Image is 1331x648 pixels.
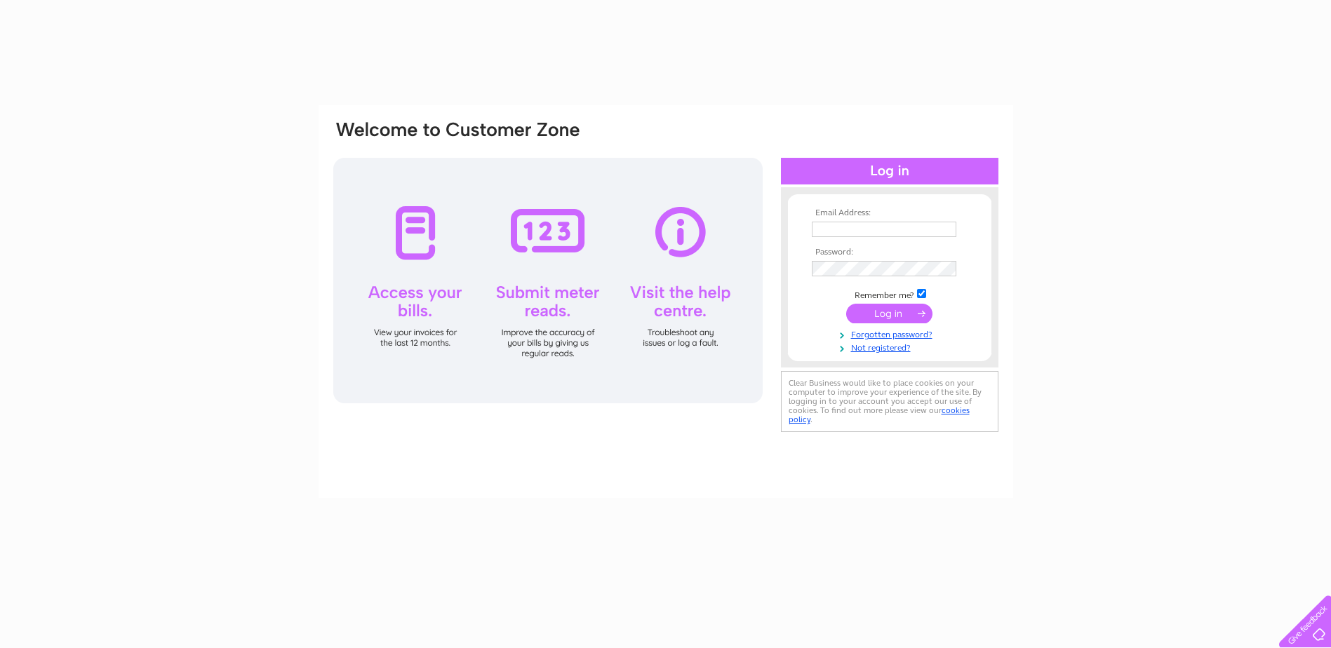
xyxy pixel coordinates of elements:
[846,304,932,323] input: Submit
[789,405,970,424] a: cookies policy
[781,371,998,432] div: Clear Business would like to place cookies on your computer to improve your experience of the sit...
[812,340,971,353] a: Not registered?
[808,248,971,257] th: Password:
[808,287,971,301] td: Remember me?
[808,208,971,218] th: Email Address:
[812,327,971,340] a: Forgotten password?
